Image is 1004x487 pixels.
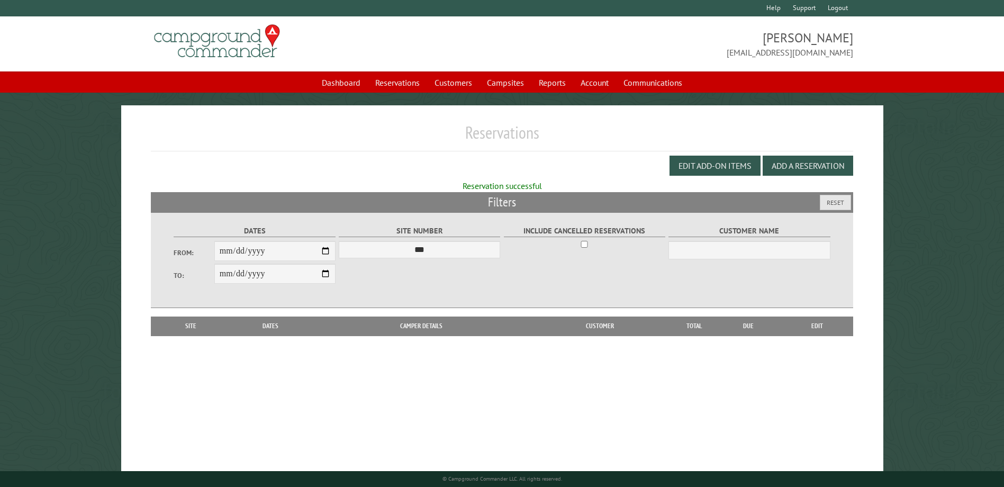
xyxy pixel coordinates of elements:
label: Include Cancelled Reservations [504,225,665,237]
th: Camper Details [316,317,527,336]
a: Account [574,73,615,93]
button: Reset [820,195,851,210]
a: Customers [428,73,478,93]
label: From: [174,248,214,258]
th: Customer [527,317,673,336]
a: Reservations [369,73,426,93]
label: Dates [174,225,335,237]
h2: Filters [151,192,853,212]
img: Campground Commander [151,21,283,62]
th: Edit [782,317,853,336]
span: [PERSON_NAME] [EMAIL_ADDRESS][DOMAIN_NAME] [502,29,853,59]
th: Site [156,317,225,336]
th: Due [715,317,782,336]
a: Reports [532,73,572,93]
a: Campsites [481,73,530,93]
th: Dates [225,317,316,336]
div: Reservation successful [151,180,853,192]
label: To: [174,270,214,281]
a: Dashboard [315,73,367,93]
small: © Campground Commander LLC. All rights reserved. [442,475,562,482]
button: Edit Add-on Items [670,156,761,176]
a: Communications [617,73,689,93]
button: Add a Reservation [763,156,853,176]
th: Total [673,317,715,336]
label: Customer Name [668,225,830,237]
h1: Reservations [151,122,853,151]
label: Site Number [339,225,500,237]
